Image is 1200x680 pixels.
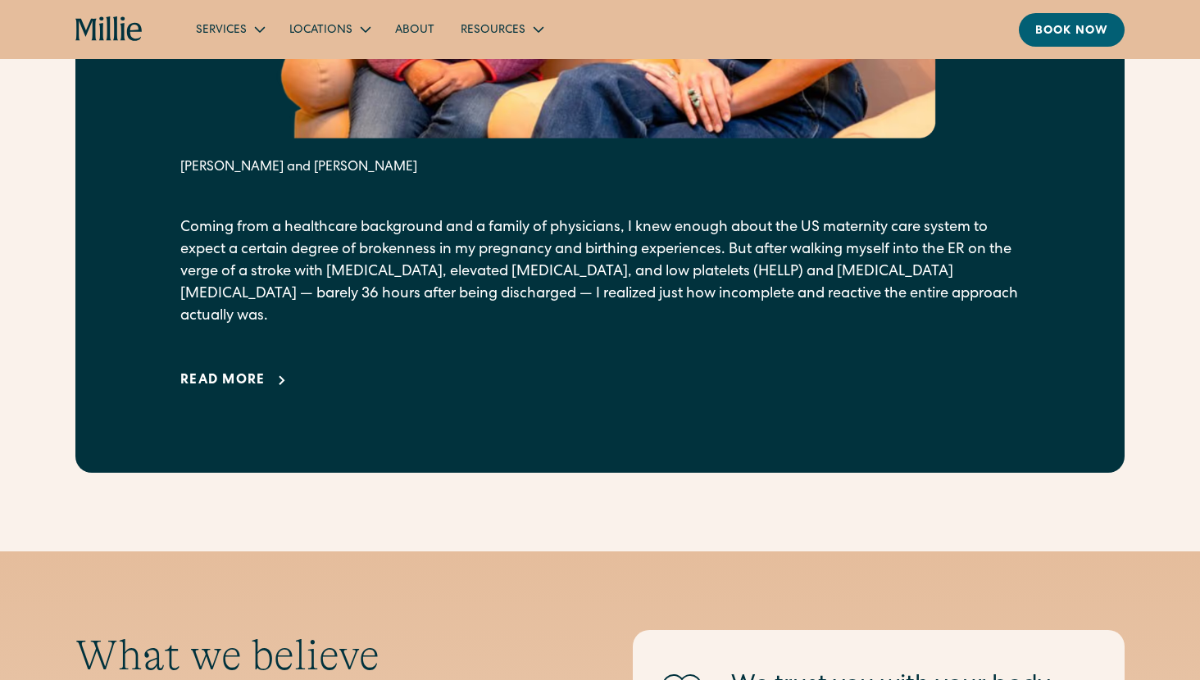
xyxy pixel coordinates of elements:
[180,217,1020,328] p: Coming from a healthcare background and a family of physicians, I knew enough about the US matern...
[180,371,292,391] a: Read more
[448,16,555,43] div: Resources
[289,22,352,39] div: Locations
[196,22,247,39] div: Services
[382,16,448,43] a: About
[276,16,382,43] div: Locations
[75,16,143,43] a: home
[183,16,276,43] div: Services
[180,371,266,391] div: Read more
[1035,23,1108,40] div: Book now
[180,158,1020,178] div: [PERSON_NAME] and [PERSON_NAME]
[1019,13,1125,47] a: Book now
[461,22,525,39] div: Resources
